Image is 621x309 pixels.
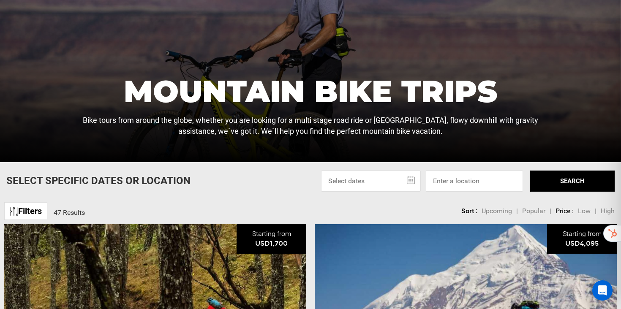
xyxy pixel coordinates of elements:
[530,171,615,192] button: SEARCH
[4,202,47,220] a: Filters
[522,207,545,215] span: Popular
[592,280,613,301] div: Open Intercom Messenger
[461,206,477,216] li: Sort :
[54,209,85,217] span: 47 Results
[516,206,518,216] li: |
[601,207,615,215] span: High
[82,115,539,136] p: Bike tours from around the globe, whether you are looking for a multi stage road ride or [GEOGRAP...
[321,171,421,192] input: Select dates
[578,207,591,215] span: Low
[10,207,18,216] img: btn-icon.svg
[595,206,596,216] li: |
[482,207,512,215] span: Upcoming
[82,76,539,106] h1: Mountain Bike Trips
[6,173,191,188] p: Select Specific Dates Or Location
[556,206,574,216] li: Price :
[426,171,523,192] input: Enter a location
[550,206,551,216] li: |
